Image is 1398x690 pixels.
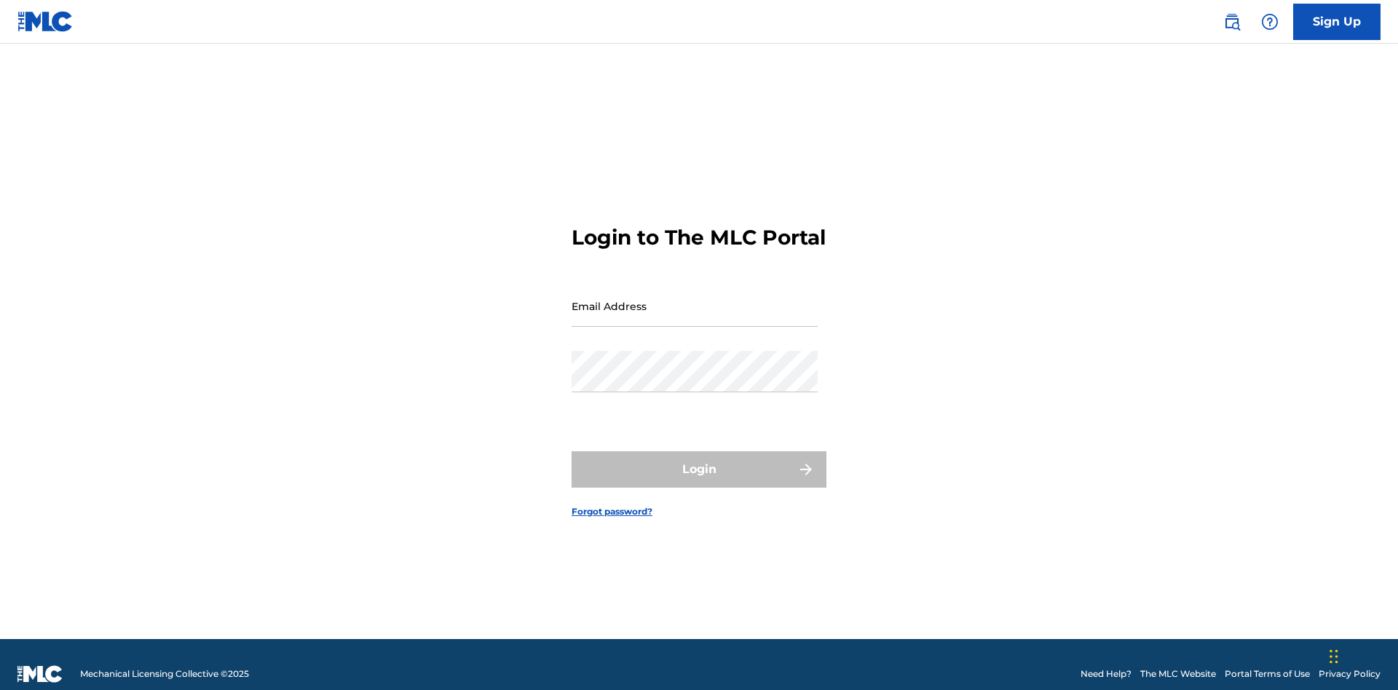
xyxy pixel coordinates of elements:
img: search [1223,13,1241,31]
iframe: Chat Widget [1325,620,1398,690]
a: Sign Up [1293,4,1381,40]
div: Drag [1330,635,1338,678]
a: Public Search [1217,7,1247,36]
img: help [1261,13,1279,31]
span: Mechanical Licensing Collective © 2025 [80,667,249,681]
a: The MLC Website [1140,667,1216,681]
h3: Login to The MLC Portal [572,225,826,250]
img: logo [17,665,63,683]
div: Help [1255,7,1284,36]
a: Portal Terms of Use [1225,667,1310,681]
img: MLC Logo [17,11,74,32]
a: Forgot password? [572,505,652,518]
a: Need Help? [1081,667,1132,681]
a: Privacy Policy [1319,667,1381,681]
